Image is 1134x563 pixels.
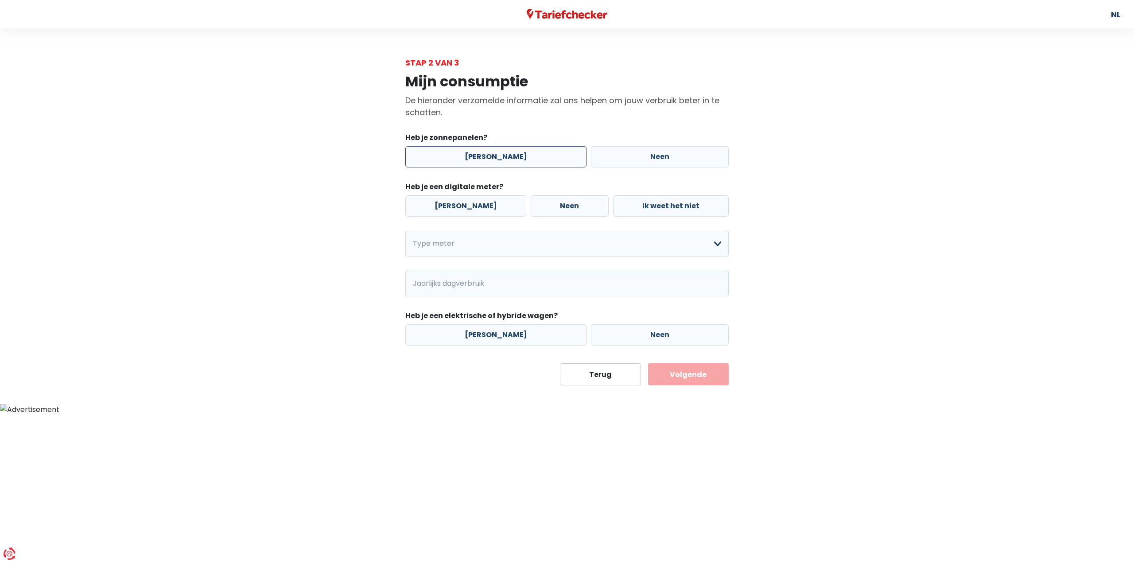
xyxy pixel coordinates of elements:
[613,195,729,217] label: Ik weet het niet
[405,271,430,296] span: kWh
[405,132,729,146] legend: Heb je zonnepanelen?
[405,324,586,346] label: [PERSON_NAME]
[405,57,729,69] div: Stap 2 van 3
[527,9,607,20] img: Tariefchecker logo
[591,146,729,167] label: Neen
[405,94,729,118] p: De hieronder verzamelde informatie zal ons helpen om jouw verbruik beter in te schatten.
[560,363,641,385] button: Terug
[405,182,729,195] legend: Heb je een digitale meter?
[405,73,729,90] h1: Mijn consumptie
[648,363,729,385] button: Volgende
[405,195,526,217] label: [PERSON_NAME]
[405,146,586,167] label: [PERSON_NAME]
[591,324,729,346] label: Neen
[405,311,729,324] legend: Heb je een elektrische of hybride wagen?
[531,195,608,217] label: Neen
